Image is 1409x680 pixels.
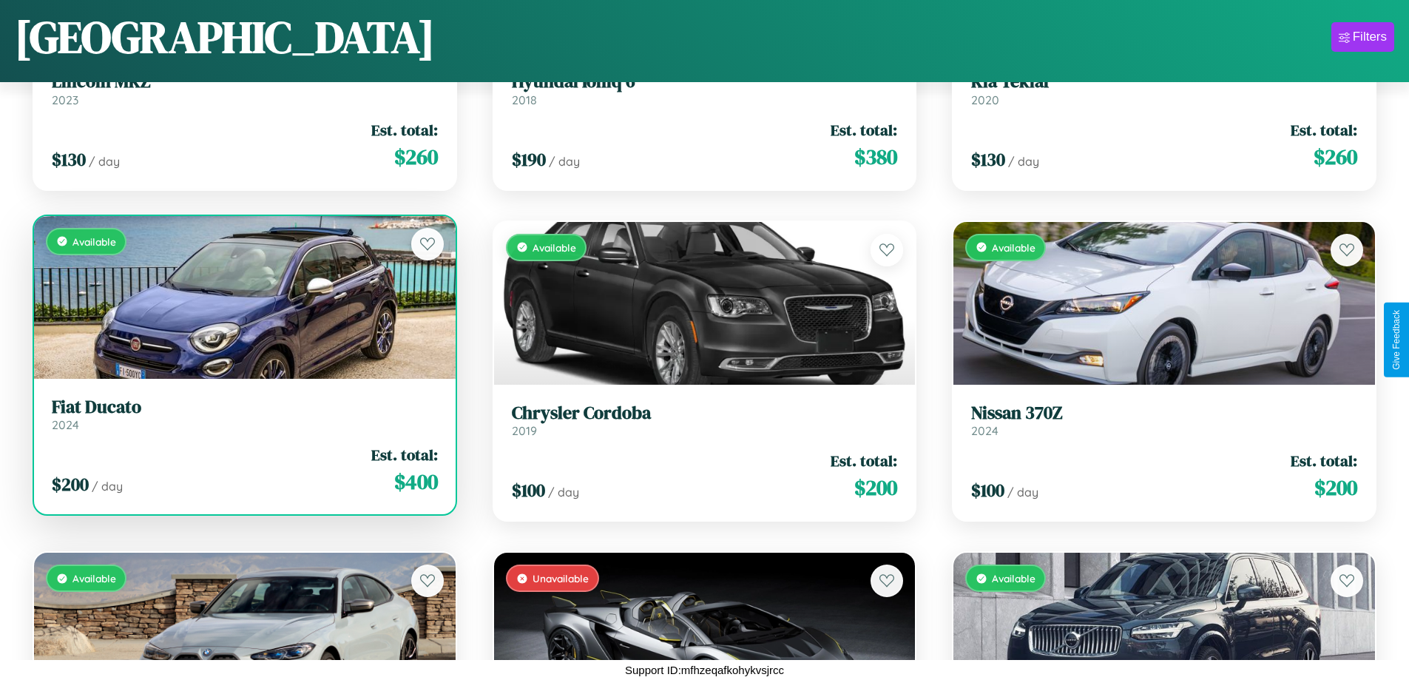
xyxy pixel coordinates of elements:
[512,92,537,107] span: 2018
[512,403,898,424] h3: Chrysler Cordoba
[971,92,999,107] span: 2020
[992,572,1035,585] span: Available
[72,572,116,585] span: Available
[1008,154,1039,169] span: / day
[512,478,545,502] span: $ 100
[394,142,438,172] span: $ 260
[625,660,784,680] p: Support ID: mfhzeqafkohykvsjrcc
[92,479,123,494] span: / day
[1007,485,1038,499] span: / day
[992,241,1035,254] span: Available
[52,71,438,107] a: Lincoln MKZ2023
[831,450,897,471] span: Est. total:
[1391,310,1402,370] div: Give Feedback
[512,423,537,438] span: 2019
[512,71,898,107] a: Hyundai Ioniq 62018
[89,154,120,169] span: / day
[971,71,1357,107] a: Kia Tekiar2020
[549,154,580,169] span: / day
[15,7,435,67] h1: [GEOGRAPHIC_DATA]
[52,397,438,418] h3: Fiat Ducato
[1331,22,1394,52] button: Filters
[52,147,86,172] span: $ 130
[371,119,438,141] span: Est. total:
[1314,473,1357,502] span: $ 200
[394,467,438,496] span: $ 400
[548,485,579,499] span: / day
[52,472,89,496] span: $ 200
[1291,119,1357,141] span: Est. total:
[72,235,116,248] span: Available
[52,397,438,433] a: Fiat Ducato2024
[52,417,79,432] span: 2024
[971,71,1357,92] h3: Kia Tekiar
[512,147,546,172] span: $ 190
[1291,450,1357,471] span: Est. total:
[971,403,1357,439] a: Nissan 370Z2024
[52,71,438,92] h3: Lincoln MKZ
[971,403,1357,424] h3: Nissan 370Z
[52,92,78,107] span: 2023
[512,71,898,92] h3: Hyundai Ioniq 6
[533,241,576,254] span: Available
[1353,30,1387,44] div: Filters
[512,403,898,439] a: Chrysler Cordoba2019
[831,119,897,141] span: Est. total:
[971,478,1004,502] span: $ 100
[971,423,999,438] span: 2024
[1314,142,1357,172] span: $ 260
[371,444,438,465] span: Est. total:
[854,473,897,502] span: $ 200
[971,147,1005,172] span: $ 130
[533,572,589,585] span: Unavailable
[854,142,897,172] span: $ 380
